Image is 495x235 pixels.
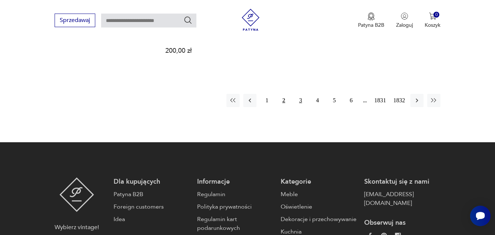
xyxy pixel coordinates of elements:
[55,14,95,27] button: Sprzedawaj
[281,190,357,199] a: Meble
[165,48,247,54] p: 200,00 zł
[328,94,341,107] button: 5
[364,177,440,186] p: Skontaktuj się z nami
[277,94,290,107] button: 2
[114,215,190,224] a: Idea
[197,202,273,211] a: Polityka prywatności
[184,16,192,25] button: Szukaj
[55,223,99,232] p: Wybierz vintage!
[358,12,384,29] button: Patyna B2B
[358,22,384,29] p: Patyna B2B
[197,190,273,199] a: Regulamin
[311,94,324,107] button: 4
[429,12,436,20] img: Ikona koszyka
[281,177,357,186] p: Kategorie
[425,12,440,29] button: 0Koszyk
[391,94,407,107] button: 1832
[372,94,388,107] button: 1831
[59,177,94,212] img: Patyna - sklep z meblami i dekoracjami vintage
[114,177,190,186] p: Dla kupujących
[197,177,273,186] p: Informacje
[433,12,440,18] div: 0
[401,12,408,20] img: Ikonka użytkownika
[294,94,307,107] button: 3
[114,190,190,199] a: Patyna B2B
[281,215,357,224] a: Dekoracje i przechowywanie
[260,94,273,107] button: 1
[114,202,190,211] a: Foreign customers
[281,202,357,211] a: Oświetlenie
[358,12,384,29] a: Ikona medaluPatyna B2B
[367,12,375,21] img: Ikona medalu
[55,18,95,23] a: Sprzedawaj
[470,206,491,226] iframe: Smartsupp widget button
[396,12,413,29] button: Zaloguj
[396,22,413,29] p: Zaloguj
[344,94,358,107] button: 6
[240,9,262,31] img: Patyna - sklep z meblami i dekoracjami vintage
[425,22,440,29] p: Koszyk
[364,190,440,208] a: [EMAIL_ADDRESS][DOMAIN_NAME]
[364,219,440,227] p: Obserwuj nas
[197,215,273,232] a: Regulamin kart podarunkowych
